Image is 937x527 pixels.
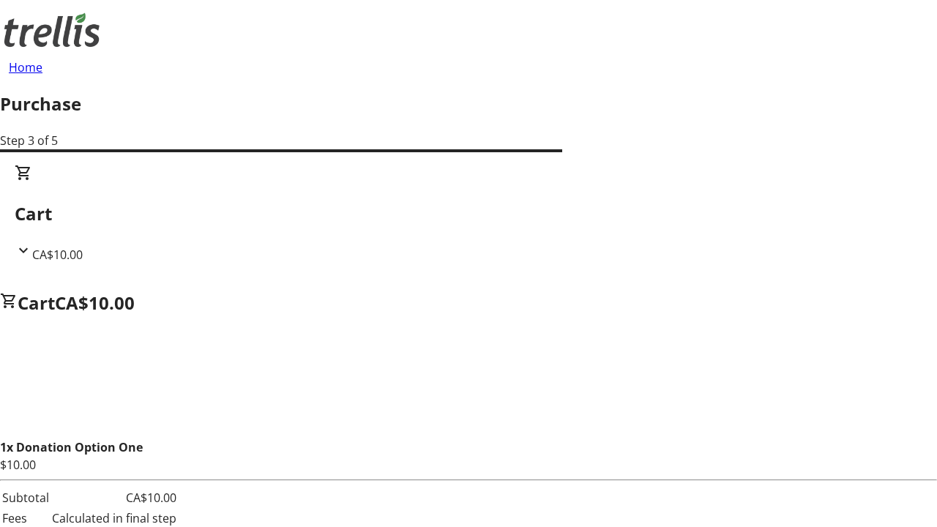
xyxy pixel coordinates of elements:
span: CA$10.00 [55,291,135,315]
h2: Cart [15,201,922,227]
td: Subtotal [1,488,50,507]
span: CA$10.00 [32,247,83,263]
span: Cart [18,291,55,315]
div: CartCA$10.00 [15,164,922,263]
td: CA$10.00 [51,488,177,507]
